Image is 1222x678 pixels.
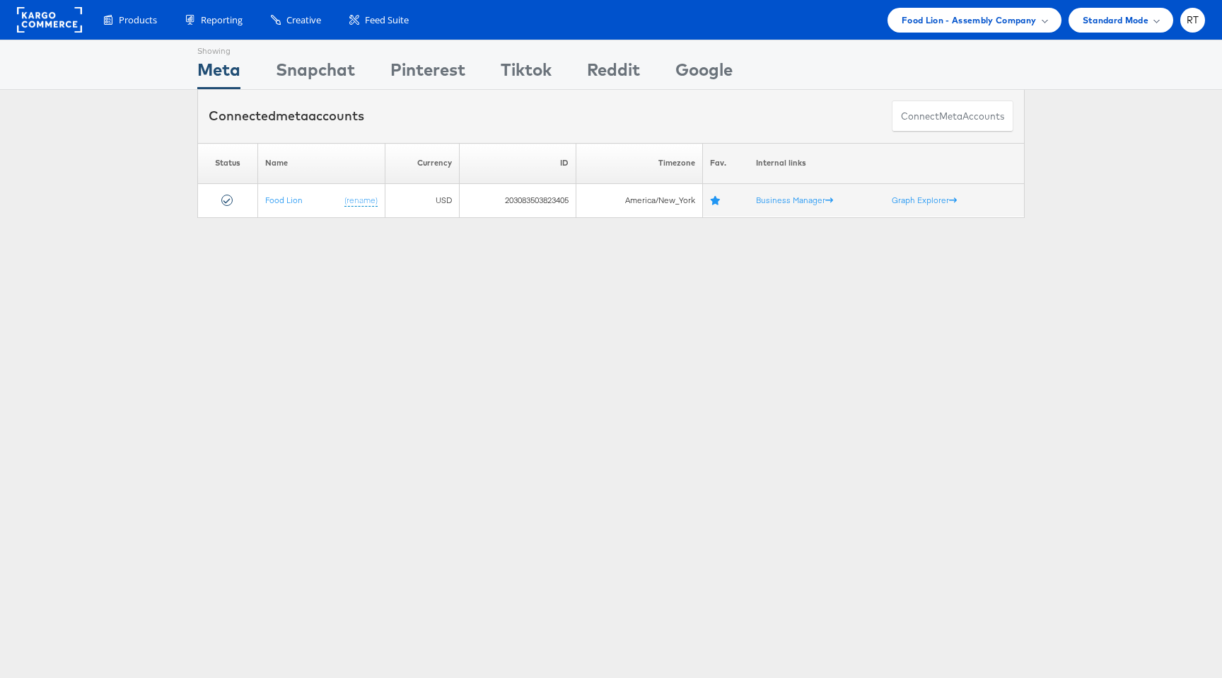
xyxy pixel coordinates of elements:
th: Status [198,143,258,183]
div: Tiktok [501,57,552,89]
div: Pinterest [390,57,465,89]
a: Food Lion [265,194,303,205]
div: Snapchat [276,57,355,89]
a: Business Manager [756,195,833,205]
th: ID [459,143,576,183]
span: meta [939,110,962,123]
span: Food Lion - Assembly Company [902,13,1037,28]
td: America/New_York [576,183,703,217]
div: Meta [197,57,240,89]
a: Graph Explorer [892,195,957,205]
div: Connected accounts [209,107,364,125]
span: Creative [286,13,321,27]
span: Products [119,13,157,27]
td: 203083503823405 [459,183,576,217]
span: Reporting [201,13,243,27]
th: Timezone [576,143,703,183]
th: Currency [385,143,459,183]
th: Name [257,143,385,183]
span: RT [1187,16,1199,25]
div: Google [675,57,733,89]
button: ConnectmetaAccounts [892,100,1013,132]
div: Showing [197,40,240,57]
a: (rename) [344,194,378,206]
span: meta [276,108,308,124]
div: Reddit [587,57,640,89]
span: Feed Suite [365,13,409,27]
span: Standard Mode [1083,13,1148,28]
td: USD [385,183,459,217]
